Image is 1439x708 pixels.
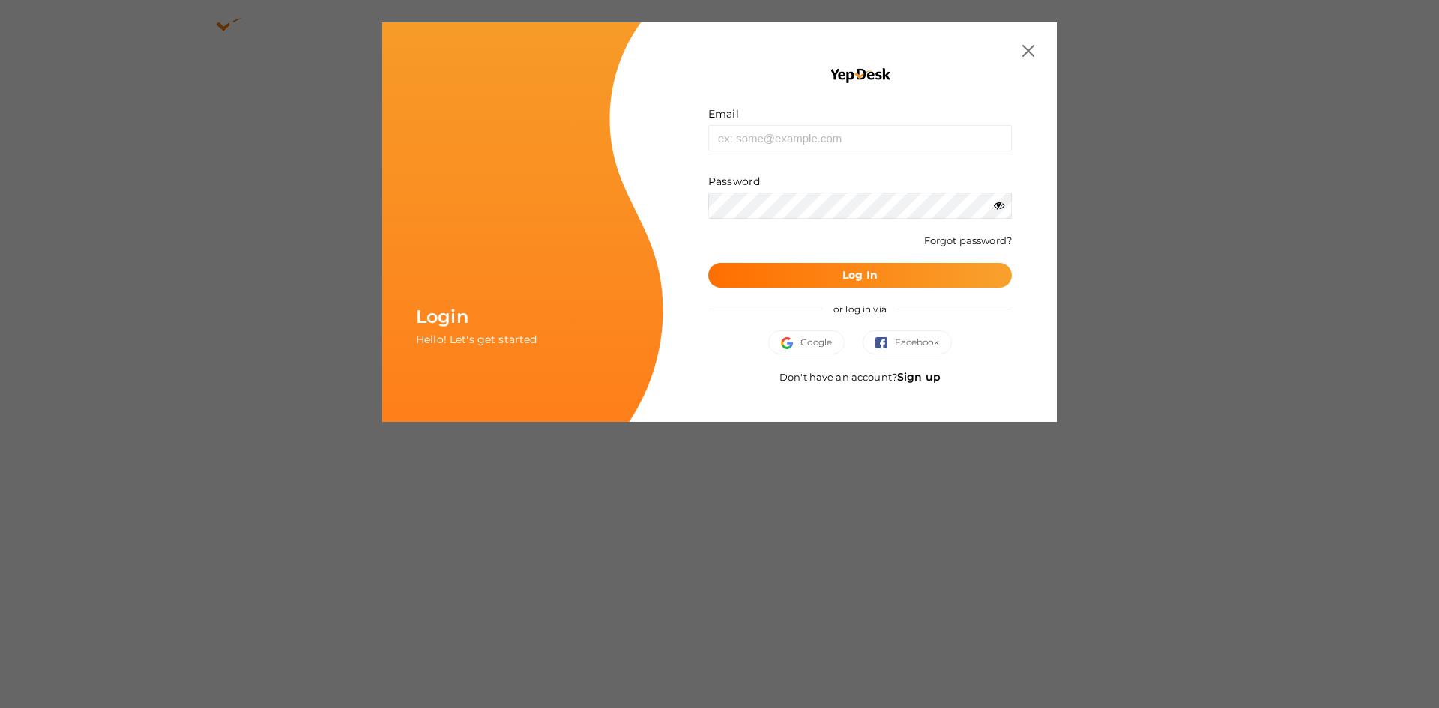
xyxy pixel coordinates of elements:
span: Hello! Let's get started [416,333,537,346]
img: close.svg [1022,45,1034,57]
img: google.svg [781,337,800,349]
input: ex: some@example.com [708,125,1012,151]
button: Log In [708,263,1012,288]
label: Password [708,174,760,189]
img: facebook.svg [875,337,895,349]
label: Email [708,106,739,121]
span: Google [781,335,832,350]
span: Login [416,306,468,327]
a: Forgot password? [924,235,1012,246]
a: Sign up [897,370,941,384]
b: Log In [842,268,878,282]
button: Google [768,330,845,354]
span: Don't have an account? [779,371,941,383]
button: Facebook [863,330,952,354]
span: or log in via [822,292,898,326]
span: Facebook [875,335,939,350]
img: YEP_black_cropped.png [829,67,891,84]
